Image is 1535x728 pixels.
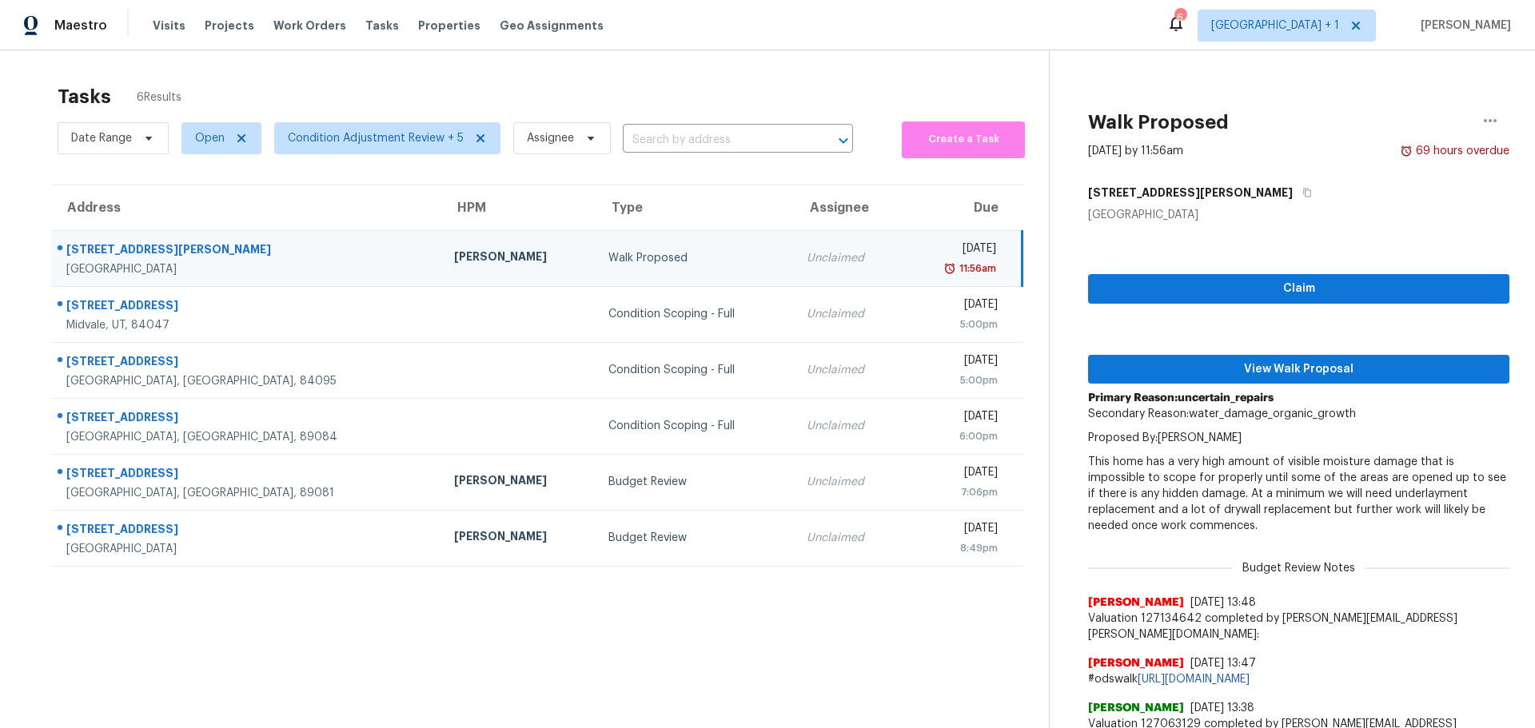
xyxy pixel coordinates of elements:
[66,353,429,373] div: [STREET_ADDRESS]
[195,130,225,146] span: Open
[71,130,132,146] span: Date Range
[910,130,1017,149] span: Create a Task
[66,373,429,389] div: [GEOGRAPHIC_DATA], [GEOGRAPHIC_DATA], 84095
[1101,279,1497,299] span: Claim
[454,249,583,269] div: [PERSON_NAME]
[288,130,464,146] span: Condition Adjustment Review + 5
[596,185,794,230] th: Type
[608,306,781,322] div: Condition Scoping - Full
[915,540,997,556] div: 8:49pm
[915,484,997,500] div: 7:06pm
[623,128,808,153] input: Search by address
[1088,655,1184,671] span: [PERSON_NAME]
[608,250,781,266] div: Walk Proposed
[915,408,997,428] div: [DATE]
[807,418,890,434] div: Unclaimed
[273,18,346,34] span: Work Orders
[807,362,890,378] div: Unclaimed
[915,296,997,316] div: [DATE]
[832,129,855,152] button: Open
[1414,18,1511,34] span: [PERSON_NAME]
[66,465,429,485] div: [STREET_ADDRESS]
[1190,702,1254,714] span: [DATE] 13:38
[1088,595,1184,611] span: [PERSON_NAME]
[365,20,399,31] span: Tasks
[58,89,111,105] h2: Tasks
[807,474,890,490] div: Unclaimed
[1088,430,1509,446] p: Proposed By: [PERSON_NAME]
[1088,611,1509,642] span: Valuation 127134642 completed by [PERSON_NAME][EMAIL_ADDRESS][PERSON_NAME][DOMAIN_NAME]:
[66,241,429,261] div: [STREET_ADDRESS][PERSON_NAME]
[54,18,107,34] span: Maestro
[915,372,997,388] div: 5:00pm
[915,352,997,372] div: [DATE]
[608,418,781,434] div: Condition Scoping - Full
[1088,185,1293,201] h5: [STREET_ADDRESS][PERSON_NAME]
[1138,674,1250,685] a: [URL][DOMAIN_NAME]
[807,250,890,266] div: Unclaimed
[1088,274,1509,304] button: Claim
[915,241,996,261] div: [DATE]
[66,261,429,277] div: [GEOGRAPHIC_DATA]
[902,121,1025,158] button: Create a Task
[66,485,429,501] div: [GEOGRAPHIC_DATA], [GEOGRAPHIC_DATA], 89081
[1088,143,1183,159] div: [DATE] by 11:56am
[500,18,604,34] span: Geo Assignments
[205,18,254,34] span: Projects
[1190,597,1256,608] span: [DATE] 13:48
[794,185,903,230] th: Assignee
[1088,454,1509,534] p: This home has a very high amount of visible moisture damage that is impossible to scope for prope...
[66,541,429,557] div: [GEOGRAPHIC_DATA]
[915,520,997,540] div: [DATE]
[943,261,956,276] img: Overdue Alarm Icon
[137,90,181,105] span: 6 Results
[441,185,596,230] th: HPM
[1088,207,1509,223] div: [GEOGRAPHIC_DATA]
[527,130,574,146] span: Assignee
[1190,658,1256,669] span: [DATE] 13:47
[1293,178,1314,207] button: Copy Address
[1088,355,1509,384] button: View Walk Proposal
[1101,360,1497,380] span: View Walk Proposal
[608,530,781,546] div: Budget Review
[1088,114,1229,130] h2: Walk Proposed
[915,428,997,444] div: 6:00pm
[1088,392,1274,404] b: Primary Reason: uncertain_repairs
[1400,143,1413,159] img: Overdue Alarm Icon
[66,429,429,445] div: [GEOGRAPHIC_DATA], [GEOGRAPHIC_DATA], 89084
[1088,671,1509,687] span: #odswalk
[1211,18,1339,34] span: [GEOGRAPHIC_DATA] + 1
[807,306,890,322] div: Unclaimed
[807,530,890,546] div: Unclaimed
[1088,408,1356,420] span: Secondary Reason: water_damage_organic_growth
[915,316,997,332] div: 5:00pm
[608,474,781,490] div: Budget Review
[454,528,583,548] div: [PERSON_NAME]
[915,464,997,484] div: [DATE]
[1174,10,1186,26] div: 6
[418,18,480,34] span: Properties
[903,185,1022,230] th: Due
[956,261,996,276] div: 11:56am
[608,362,781,378] div: Condition Scoping - Full
[66,521,429,541] div: [STREET_ADDRESS]
[66,317,429,333] div: Midvale, UT, 84047
[66,409,429,429] div: [STREET_ADDRESS]
[51,185,441,230] th: Address
[153,18,185,34] span: Visits
[66,297,429,317] div: [STREET_ADDRESS]
[1233,560,1365,576] span: Budget Review Notes
[454,472,583,492] div: [PERSON_NAME]
[1088,700,1184,716] span: [PERSON_NAME]
[1413,143,1509,159] div: 69 hours overdue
